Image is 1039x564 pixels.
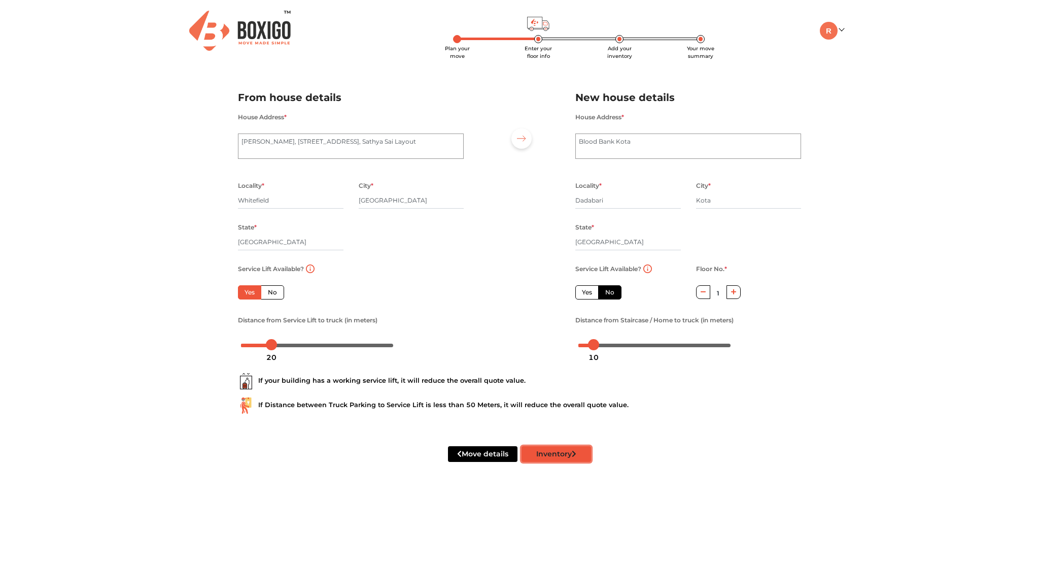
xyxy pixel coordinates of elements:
span: Enter your floor info [525,45,552,59]
button: Inventory [522,446,591,462]
label: Locality [238,179,264,192]
span: Add your inventory [607,45,632,59]
label: Service Lift Available? [238,262,304,276]
label: City [359,179,373,192]
img: ... [238,373,254,389]
div: If your building has a working service lift, it will reduce the overall quote value. [238,373,801,389]
label: Yes [238,285,261,300]
textarea: [PERSON_NAME], [STREET_ADDRESS], Sathya Sai Layout [238,134,464,159]
label: Floor No. [696,262,727,276]
label: Distance from Service Lift to truck (in meters) [238,314,377,327]
img: ... [238,397,254,414]
label: City [696,179,711,192]
button: Move details [448,446,517,462]
div: 10 [584,349,603,366]
label: House Address [238,111,287,124]
label: State [575,221,594,234]
label: House Address [575,111,624,124]
h2: From house details [238,89,464,106]
div: If Distance between Truck Parking to Service Lift is less than 50 Meters, it will reduce the over... [238,397,801,414]
label: No [598,285,621,300]
label: Yes [575,285,599,300]
label: Distance from Staircase / Home to truck (in meters) [575,314,734,327]
span: Your move summary [687,45,714,59]
div: 20 [262,349,281,366]
label: No [261,285,284,300]
label: Locality [575,179,602,192]
img: Boxigo [189,11,291,51]
textarea: Blood Bank Kota [575,134,801,159]
label: State [238,221,257,234]
span: Plan your move [445,45,470,59]
label: Service Lift Available? [575,262,641,276]
h2: New house details [575,89,801,106]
